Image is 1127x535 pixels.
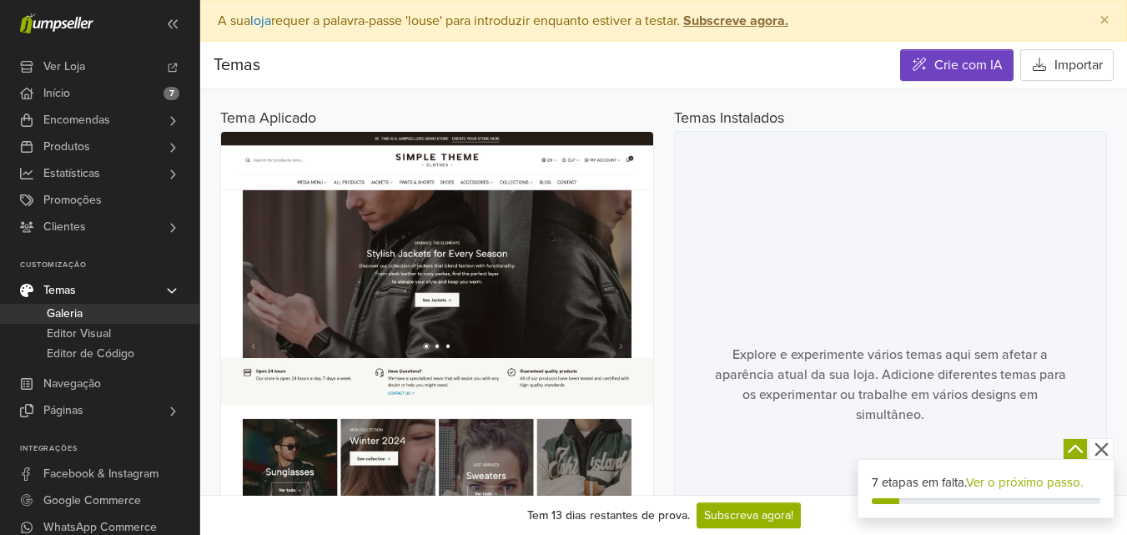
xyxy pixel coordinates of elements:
a: Ver o próximo passo. [966,475,1083,490]
div: 7 etapas em falta. [872,473,1100,492]
span: Google Commerce [43,487,141,514]
strong: Subscreve agora. [683,13,788,29]
h5: Temas Instalados [674,109,784,128]
span: Temas [43,277,76,304]
a: Subscreve agora. [680,13,788,29]
span: Editor de Código [47,344,134,364]
button: Close [1083,1,1126,41]
span: Produtos [43,134,90,160]
span: Encomendas [43,107,110,134]
span: Estatísticas [43,160,100,187]
p: Integrações [20,444,199,454]
a: Crie com IA [900,49,1014,81]
div: Tem 13 dias restantes de prova. [527,507,690,524]
span: Navegação [43,371,101,397]
a: Subscreva agora! [697,502,801,528]
span: Início [43,80,70,107]
span: × [1099,8,1109,33]
span: Galeria [47,304,83,324]
span: Páginas [43,397,83,424]
h5: Tema Aplicado [220,109,654,128]
span: Clientes [43,214,86,240]
span: Ver Loja [43,53,85,80]
span: Temas [214,55,260,75]
a: loja [250,13,271,29]
button: Importar [1020,49,1114,81]
span: 7 [164,87,179,100]
span: Promoções [43,187,102,214]
span: Editor Visual [47,324,111,344]
span: Facebook & Instagram [43,461,158,487]
p: Customização [20,260,199,270]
